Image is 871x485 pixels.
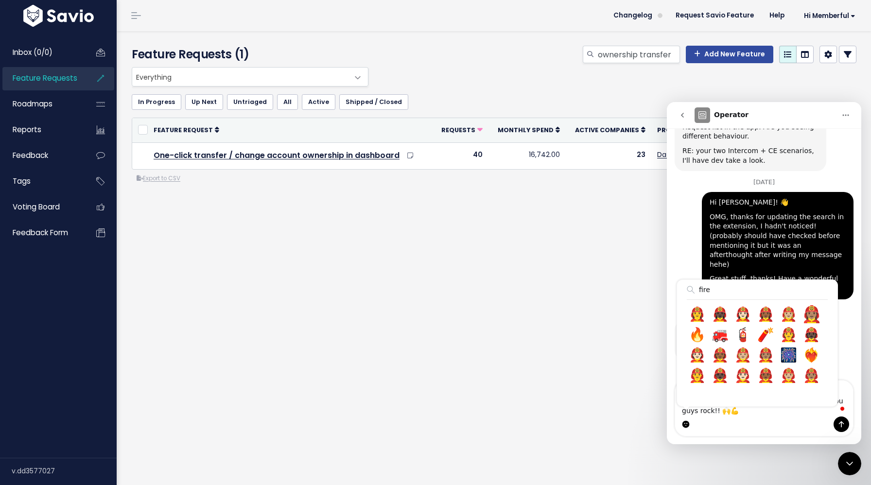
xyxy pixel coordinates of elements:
[575,126,639,134] span: Active companies
[597,46,680,63] input: Search features...
[154,126,213,134] span: Feature Request
[13,176,31,186] span: Tags
[2,67,81,89] a: Feature Requests
[13,99,52,109] span: Roadmaps
[132,67,368,87] span: Everything
[302,94,335,110] a: Active
[498,126,554,134] span: Monthly spend
[762,8,792,23] a: Help
[185,94,223,110] a: Up Next
[132,94,856,110] ul: Filter feature requests
[154,125,219,135] a: Feature Request
[132,68,348,86] span: Everything
[2,144,81,167] a: Feedback
[838,452,861,475] iframe: To enrich screen reader interactions, please activate Accessibility in Grammarly extension settings
[227,94,273,110] a: Untriaged
[2,196,81,218] a: Voting Board
[21,5,96,27] img: logo-white.9d6f32f41409.svg
[13,47,52,57] span: Inbox (0/0)
[132,94,181,110] a: In Progress
[13,202,60,212] span: Voting Board
[13,150,48,160] span: Feedback
[575,125,645,135] a: Active companies
[12,458,117,484] div: v.dd3577027
[498,125,560,135] a: Monthly spend
[277,94,298,110] a: All
[488,142,566,169] td: 16,742.00
[668,8,762,23] a: Request Savio Feature
[441,125,483,135] a: Requests
[433,142,488,169] td: 40
[566,142,652,169] td: 23
[13,227,68,238] span: Feedback form
[2,41,81,64] a: Inbox (0/0)
[804,12,855,19] span: Hi Memberful
[132,46,364,63] h4: Feature Requests (1)
[2,170,81,192] a: Tags
[613,12,652,19] span: Changelog
[441,126,475,134] span: Requests
[13,73,77,83] span: Feature Requests
[2,93,81,115] a: Roadmaps
[686,46,773,63] a: Add New Feature
[657,126,708,134] span: Product Area
[339,94,408,110] a: Shipped / Closed
[657,150,694,159] a: Dashboard
[657,125,714,135] a: Product Area
[2,222,81,244] a: Feedback form
[13,124,41,135] span: Reports
[154,150,400,161] a: One-click transfer / change account ownership in dashboard
[137,174,180,182] a: Export to CSV
[2,119,81,141] a: Reports
[667,102,861,444] iframe: To enrich screen reader interactions, please activate Accessibility in Grammarly extension settings
[792,8,863,23] a: Hi Memberful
